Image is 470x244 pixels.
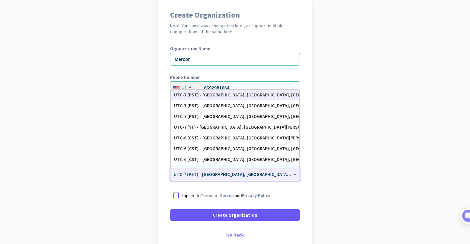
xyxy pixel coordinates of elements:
[174,157,296,162] div: UTC-6 (CST) - [GEOGRAPHIC_DATA], [GEOGRAPHIC_DATA], [GEOGRAPHIC_DATA], [GEOGRAPHIC_DATA]
[174,124,296,130] div: UTC-7 (YT) - [GEOGRAPHIC_DATA], [GEOGRAPHIC_DATA][PERSON_NAME]
[170,23,300,35] h2: Note: You can always change this later, or support multiple configurations at the same time
[174,146,296,151] div: UTC-6 (CST) - [GEOGRAPHIC_DATA], [GEOGRAPHIC_DATA], [GEOGRAPHIC_DATA], [GEOGRAPHIC_DATA]
[170,104,218,108] label: Organization language
[170,11,300,19] h1: Create Organization
[170,75,300,79] label: Phone Number
[170,233,300,237] div: Go back
[174,167,296,173] div: UTC-6 (CST) - [GEOGRAPHIC_DATA], [GEOGRAPHIC_DATA], [PERSON_NAME][GEOGRAPHIC_DATA][PERSON_NAME], ...
[170,132,300,137] label: Organization Size (Optional)
[171,90,299,168] div: Options List
[174,92,296,98] div: UTC-7 (PST) - [GEOGRAPHIC_DATA], [GEOGRAPHIC_DATA], [GEOGRAPHIC_DATA][PERSON_NAME], [GEOGRAPHIC_D...
[213,212,257,218] span: Create Organization
[170,53,300,66] input: What is the name of your organization?
[242,193,270,198] a: Privacy Policy
[170,81,300,94] input: 201-555-0123
[170,161,300,165] label: Organization Time Zone
[174,135,296,141] div: UTC-6 (CST) - [GEOGRAPHIC_DATA], [GEOGRAPHIC_DATA][PERSON_NAME], [GEOGRAPHIC_DATA][PERSON_NAME], ...
[181,85,187,91] div: +1
[174,103,296,108] div: UTC-7 (PST) - [GEOGRAPHIC_DATA], [GEOGRAPHIC_DATA], [GEOGRAPHIC_DATA], [PERSON_NAME]
[170,46,300,51] label: Organization Name
[201,193,235,198] a: Terms of Service
[174,114,296,119] div: UTC-7 (PST) - [GEOGRAPHIC_DATA], [GEOGRAPHIC_DATA], [GEOGRAPHIC_DATA], [GEOGRAPHIC_DATA]
[182,192,270,199] p: I agree to and
[170,209,300,221] button: Create Organization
